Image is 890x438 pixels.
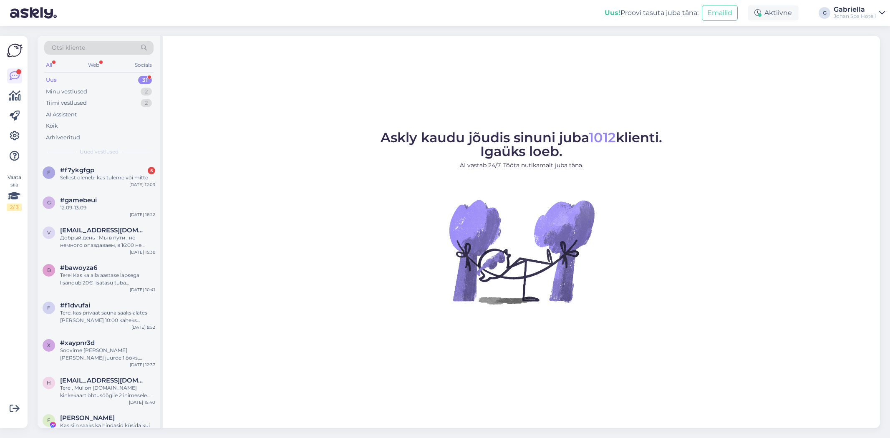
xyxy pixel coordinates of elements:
div: 2 [141,88,152,96]
div: Tere! Kas ka alla aastase lapsega lisandub 20€ lisatasu tuba broneerides? [60,272,155,287]
div: Web [86,60,101,70]
span: h [47,380,51,386]
div: Tere, kas privaat sauna saaks alates [PERSON_NAME] 10:00 kaheks tunniks? [60,309,155,324]
div: Uus [46,76,57,84]
div: [DATE] 15:40 [129,399,155,405]
div: Soovime [PERSON_NAME] [PERSON_NAME] juurde 1 ööks, kasutada ka spa mõnusid [60,347,155,362]
div: Sellest oleneb, kas tuleme või mitte [60,174,155,181]
span: g [47,199,51,206]
div: Socials [133,60,154,70]
div: 31 [138,76,152,84]
span: vladocek@inbox.lv [60,227,147,234]
a: GabriellaJohan Spa Hotell [834,6,885,20]
div: Proovi tasuta juba täna: [605,8,698,18]
span: v [47,229,50,236]
div: Vaata siia [7,174,22,211]
div: G [819,7,830,19]
div: Aktiivne [748,5,799,20]
div: Tere , Mul on [DOMAIN_NAME] kinkekaart õhtusöögile 2 inimesele. Kas oleks võimalik broneerida lau... [60,384,155,399]
img: No Chat active [446,176,597,327]
div: Gabriella [834,6,876,13]
div: Добрый день ! Мы в пути , но немного опаздаваем, в 16:00 не успеем. С уважением [PERSON_NAME] [PH... [60,234,155,249]
div: Johan Spa Hotell [834,13,876,20]
div: All [44,60,54,70]
span: b [47,267,51,273]
span: f [47,305,50,311]
span: #f1dvufai [60,302,90,309]
span: Otsi kliente [52,43,85,52]
div: AI Assistent [46,111,77,119]
span: #gamebeui [60,196,97,204]
span: x [47,342,50,348]
span: #f7ykgfgp [60,166,94,174]
div: 2 / 3 [7,204,22,211]
div: [DATE] 12:03 [129,181,155,188]
div: [DATE] 8:52 [131,324,155,330]
div: [DATE] 12:37 [130,362,155,368]
b: Uus! [605,9,620,17]
div: 2 [141,99,152,107]
span: Uued vestlused [80,148,118,156]
div: [DATE] 10:41 [130,287,155,293]
div: Arhiveeritud [46,133,80,142]
div: Tiimi vestlused [46,99,87,107]
span: #bawoyza6 [60,264,97,272]
span: 1012 [589,129,616,146]
img: Askly Logo [7,43,23,58]
span: Elis Tunder [60,414,115,422]
div: [DATE] 15:38 [130,249,155,255]
span: hannusanneli@gmail.com [60,377,147,384]
div: Kõik [46,122,58,130]
div: [DATE] 16:22 [130,211,155,218]
span: #xaypnr3d [60,339,95,347]
p: AI vastab 24/7. Tööta nutikamalt juba täna. [381,161,662,170]
button: Emailid [702,5,738,21]
div: Minu vestlused [46,88,87,96]
span: Askly kaudu jõudis sinuni juba klienti. Igaüks loeb. [381,129,662,159]
div: Kas siin saaks ka hindasid küsida kui sooviks 1ks ööks ööbima tulla, koos hommikusöögiga? :) [60,422,155,437]
span: E [47,417,50,423]
span: f [47,169,50,176]
div: 12.09-13.09 [60,204,155,211]
div: 5 [148,167,155,174]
